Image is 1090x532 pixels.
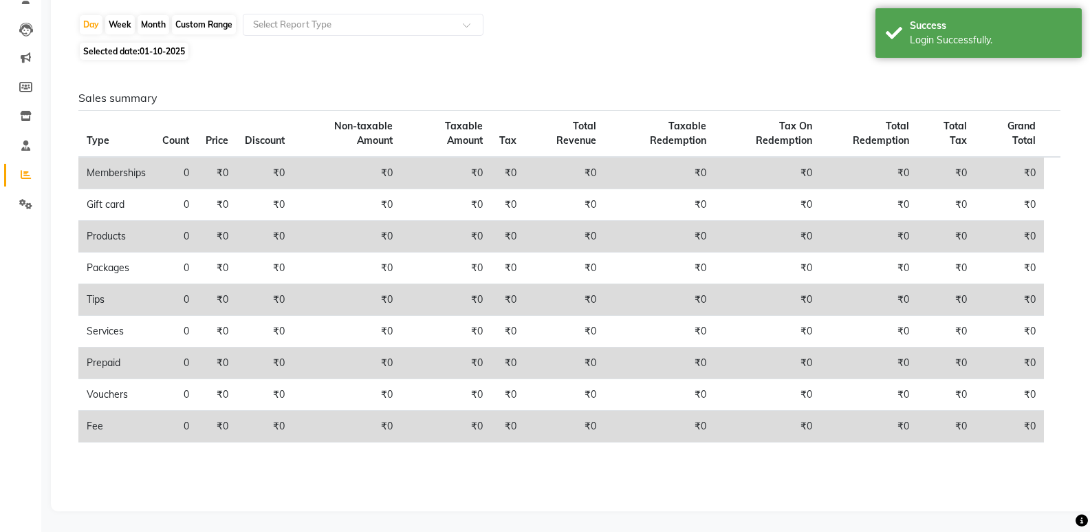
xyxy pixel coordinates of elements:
td: ₹0 [197,157,237,189]
td: ₹0 [917,348,976,379]
td: ₹0 [491,221,525,253]
td: ₹0 [820,221,917,253]
div: Day [80,15,102,34]
span: Price [206,134,228,147]
td: ₹0 [401,157,490,189]
td: ₹0 [975,348,1044,379]
td: ₹0 [917,189,976,221]
td: ₹0 [401,189,490,221]
div: Success [910,19,1071,33]
td: 0 [154,284,197,316]
td: ₹0 [525,253,605,284]
td: ₹0 [715,284,820,316]
td: ₹0 [604,189,715,221]
td: ₹0 [917,253,976,284]
td: 0 [154,316,197,348]
span: Tax On Redemption [756,120,812,147]
td: 0 [154,221,197,253]
td: ₹0 [917,157,976,189]
td: ₹0 [917,221,976,253]
div: Custom Range [172,15,236,34]
td: ₹0 [293,221,401,253]
td: ₹0 [293,379,401,411]
td: ₹0 [820,284,917,316]
td: 0 [154,253,197,284]
td: ₹0 [491,379,525,411]
td: ₹0 [525,411,605,443]
td: 0 [154,348,197,379]
td: ₹0 [237,379,293,411]
td: ₹0 [917,284,976,316]
div: Week [105,15,135,34]
td: ₹0 [975,284,1044,316]
span: 01-10-2025 [140,46,185,56]
td: ₹0 [917,411,976,443]
td: ₹0 [293,189,401,221]
td: ₹0 [715,189,820,221]
td: ₹0 [197,316,237,348]
td: ₹0 [604,253,715,284]
td: 0 [154,379,197,411]
td: ₹0 [917,316,976,348]
td: Packages [78,253,154,284]
td: ₹0 [715,379,820,411]
td: ₹0 [715,221,820,253]
td: ₹0 [525,348,605,379]
span: Tax [499,134,516,147]
div: Login Successfully. [910,33,1071,47]
td: ₹0 [237,348,293,379]
td: Products [78,221,154,253]
div: Month [138,15,169,34]
td: ₹0 [401,379,490,411]
td: ₹0 [604,284,715,316]
td: ₹0 [491,284,525,316]
span: Total Revenue [556,120,596,147]
td: ₹0 [293,316,401,348]
span: Grand Total [1007,120,1036,147]
span: Type [87,134,109,147]
td: Prepaid [78,348,154,379]
td: ₹0 [525,221,605,253]
td: Services [78,316,154,348]
span: Discount [245,134,285,147]
td: 0 [154,189,197,221]
td: ₹0 [604,316,715,348]
td: ₹0 [525,316,605,348]
td: ₹0 [293,284,401,316]
td: ₹0 [715,253,820,284]
td: ₹0 [820,253,917,284]
span: Selected date: [80,43,188,60]
td: Vouchers [78,379,154,411]
td: ₹0 [820,379,917,411]
td: ₹0 [293,348,401,379]
td: ₹0 [197,221,237,253]
td: Memberships [78,157,154,189]
td: ₹0 [197,379,237,411]
td: 0 [154,411,197,443]
td: ₹0 [604,157,715,189]
td: ₹0 [917,379,976,411]
td: ₹0 [237,284,293,316]
td: ₹0 [975,379,1044,411]
td: ₹0 [975,157,1044,189]
td: ₹0 [197,253,237,284]
td: ₹0 [293,253,401,284]
td: ₹0 [975,253,1044,284]
td: ₹0 [197,411,237,443]
td: ₹0 [293,157,401,189]
td: ₹0 [525,157,605,189]
td: ₹0 [604,348,715,379]
td: ₹0 [491,189,525,221]
td: ₹0 [197,284,237,316]
td: ₹0 [401,284,490,316]
td: ₹0 [491,316,525,348]
td: ₹0 [401,253,490,284]
td: ₹0 [525,379,605,411]
td: ₹0 [237,316,293,348]
td: ₹0 [197,348,237,379]
td: ₹0 [491,348,525,379]
span: Non-taxable Amount [334,120,393,147]
td: ₹0 [491,411,525,443]
td: Gift card [78,189,154,221]
span: Count [162,134,189,147]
